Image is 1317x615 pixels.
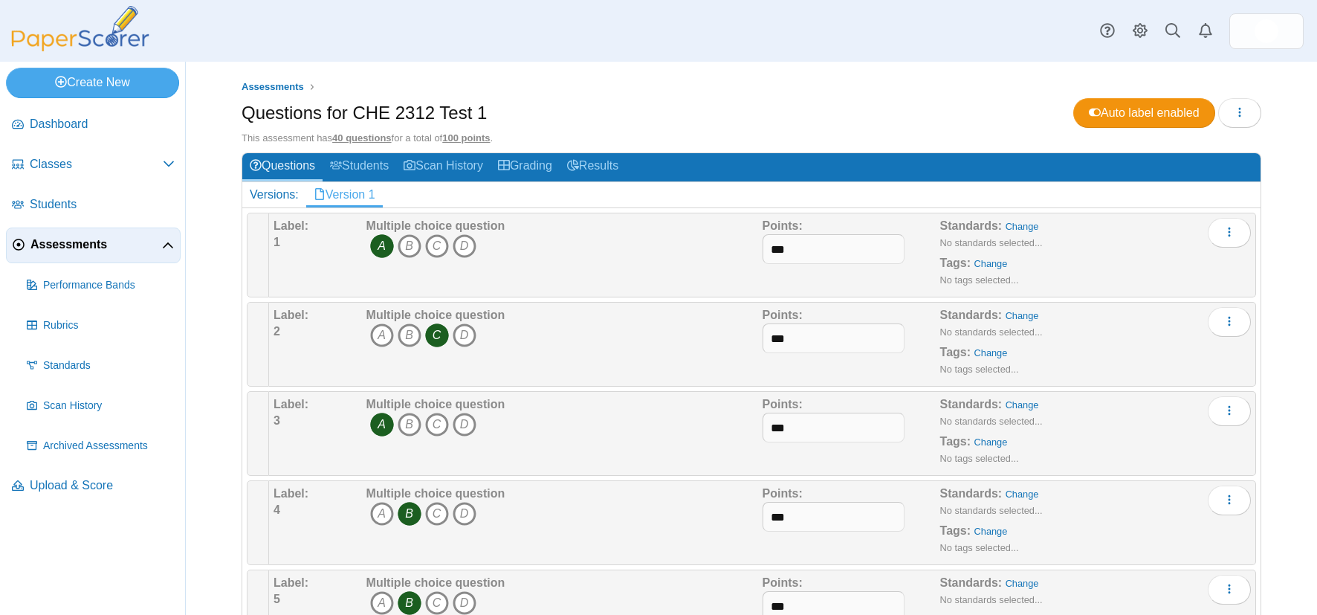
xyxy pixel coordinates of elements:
[453,413,476,437] i: D
[974,437,1008,448] a: Change
[940,346,971,358] b: Tags:
[940,219,1003,232] b: Standards:
[274,487,308,500] b: Label:
[366,576,505,589] b: Multiple choice question
[396,153,491,181] a: Scan History
[274,325,280,338] b: 2
[425,591,449,615] i: C
[453,591,476,615] i: D
[242,100,487,126] h1: Questions for CHE 2312 Test 1
[1189,15,1222,48] a: Alerts
[1006,221,1039,232] a: Change
[1255,19,1278,43] span: John Merle
[453,234,476,258] i: D
[6,6,155,51] img: PaperScorer
[442,132,490,144] u: 100 points
[940,576,1003,589] b: Standards:
[1006,399,1039,410] a: Change
[43,318,175,333] span: Rubrics
[30,236,162,253] span: Assessments
[1208,307,1251,337] button: More options
[940,416,1043,427] small: No standards selected...
[425,234,449,258] i: C
[43,439,175,454] span: Archived Assessments
[21,268,181,303] a: Performance Bands
[30,156,163,173] span: Classes
[763,398,803,410] b: Points:
[1255,19,1278,43] img: ps.WOjabKFp3inL8Uyd
[370,413,394,437] i: A
[30,196,175,213] span: Students
[425,502,449,526] i: C
[940,398,1003,410] b: Standards:
[30,477,175,494] span: Upload & Score
[370,502,394,526] i: A
[940,594,1043,605] small: No standards selected...
[366,309,505,321] b: Multiple choice question
[238,78,308,97] a: Assessments
[6,469,181,504] a: Upload & Score
[398,413,421,437] i: B
[974,347,1008,358] a: Change
[763,576,803,589] b: Points:
[6,228,181,263] a: Assessments
[940,453,1019,464] small: No tags selected...
[940,524,971,537] b: Tags:
[425,413,449,437] i: C
[398,502,421,526] i: B
[1208,396,1251,426] button: More options
[6,107,181,143] a: Dashboard
[21,308,181,344] a: Rubrics
[425,323,449,347] i: C
[1208,218,1251,248] button: More options
[1229,13,1304,49] a: ps.WOjabKFp3inL8Uyd
[242,132,1261,145] div: This assessment has for a total of .
[940,364,1019,375] small: No tags selected...
[453,323,476,347] i: D
[30,116,175,132] span: Dashboard
[940,237,1043,248] small: No standards selected...
[940,257,971,269] b: Tags:
[274,219,308,232] b: Label:
[370,323,394,347] i: A
[940,274,1019,286] small: No tags selected...
[1006,489,1039,500] a: Change
[940,505,1043,516] small: No standards selected...
[370,591,394,615] i: A
[366,219,505,232] b: Multiple choice question
[6,41,155,54] a: PaperScorer
[763,219,803,232] b: Points:
[6,147,181,183] a: Classes
[274,236,280,248] b: 1
[274,576,308,589] b: Label:
[1089,106,1200,119] span: Auto label enabled
[21,428,181,464] a: Archived Assessments
[21,388,181,424] a: Scan History
[974,258,1008,269] a: Change
[242,182,306,207] div: Versions:
[398,323,421,347] i: B
[1073,98,1215,128] a: Auto label enabled
[1208,486,1251,515] button: More options
[274,398,308,410] b: Label:
[323,153,396,181] a: Students
[6,187,181,223] a: Students
[274,593,280,605] b: 5
[242,81,304,92] span: Assessments
[1006,310,1039,321] a: Change
[366,398,505,410] b: Multiple choice question
[366,487,505,500] b: Multiple choice question
[763,487,803,500] b: Points:
[242,153,323,181] a: Questions
[274,503,280,516] b: 4
[560,153,626,181] a: Results
[1006,578,1039,589] a: Change
[491,153,560,181] a: Grading
[274,309,308,321] b: Label:
[274,414,280,427] b: 3
[940,487,1003,500] b: Standards:
[332,132,391,144] u: 40 questions
[21,348,181,384] a: Standards
[763,309,803,321] b: Points:
[43,399,175,413] span: Scan History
